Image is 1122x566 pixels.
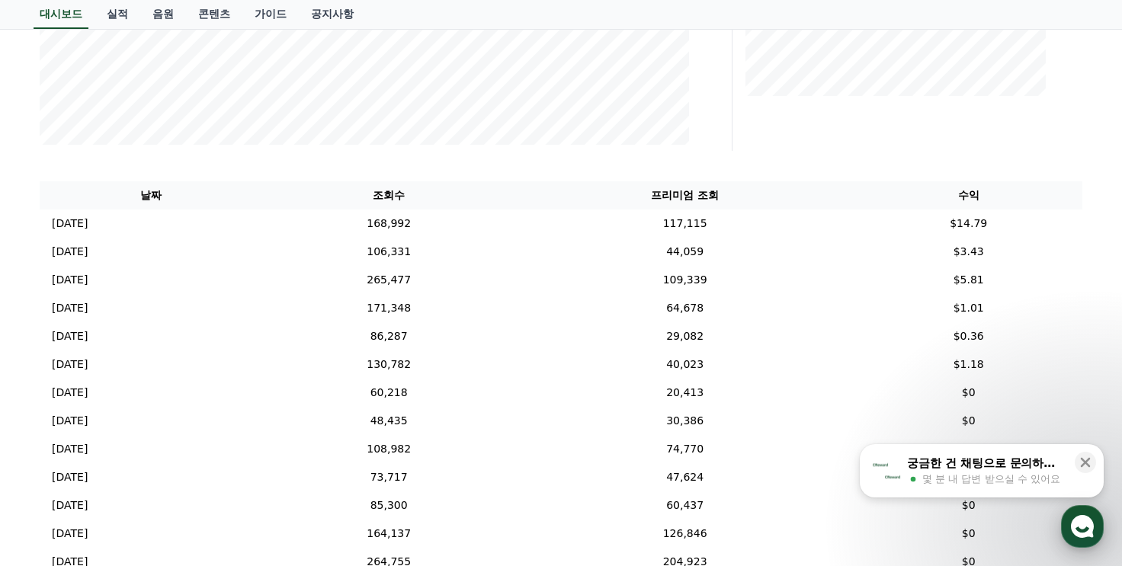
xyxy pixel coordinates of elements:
[263,181,515,209] th: 조회수
[263,407,515,435] td: 48,435
[52,244,88,260] p: [DATE]
[854,294,1082,322] td: $1.01
[854,322,1082,350] td: $0.36
[515,350,855,379] td: 40,023
[515,322,855,350] td: 29,082
[515,238,855,266] td: 44,059
[52,272,88,288] p: [DATE]
[197,440,293,478] a: 설정
[48,462,57,475] span: 홈
[263,350,515,379] td: 130,782
[854,407,1082,435] td: $0
[515,463,855,491] td: 47,624
[515,520,855,548] td: 126,846
[515,209,855,238] td: 117,115
[515,379,855,407] td: 20,413
[263,491,515,520] td: 85,300
[52,216,88,232] p: [DATE]
[515,407,855,435] td: 30,386
[52,469,88,485] p: [DATE]
[52,413,88,429] p: [DATE]
[854,435,1082,463] td: $0
[515,181,855,209] th: 프리미엄 조회
[52,497,88,513] p: [DATE]
[854,491,1082,520] td: $0
[263,463,515,491] td: 73,717
[52,300,88,316] p: [DATE]
[263,209,515,238] td: 168,992
[263,238,515,266] td: 106,331
[263,520,515,548] td: 164,137
[854,209,1082,238] td: $14.79
[52,328,88,344] p: [DATE]
[139,463,158,475] span: 대화
[52,385,88,401] p: [DATE]
[854,463,1082,491] td: $0
[5,440,101,478] a: 홈
[52,357,88,373] p: [DATE]
[854,238,1082,266] td: $3.43
[101,440,197,478] a: 대화
[263,435,515,463] td: 108,982
[854,266,1082,294] td: $5.81
[263,322,515,350] td: 86,287
[515,266,855,294] td: 109,339
[854,520,1082,548] td: $0
[854,350,1082,379] td: $1.18
[515,491,855,520] td: 60,437
[515,435,855,463] td: 74,770
[854,181,1082,209] th: 수익
[40,181,263,209] th: 날짜
[263,379,515,407] td: 60,218
[854,379,1082,407] td: $0
[515,294,855,322] td: 64,678
[236,462,254,475] span: 설정
[52,526,88,542] p: [DATE]
[263,266,515,294] td: 265,477
[52,441,88,457] p: [DATE]
[263,294,515,322] td: 171,348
